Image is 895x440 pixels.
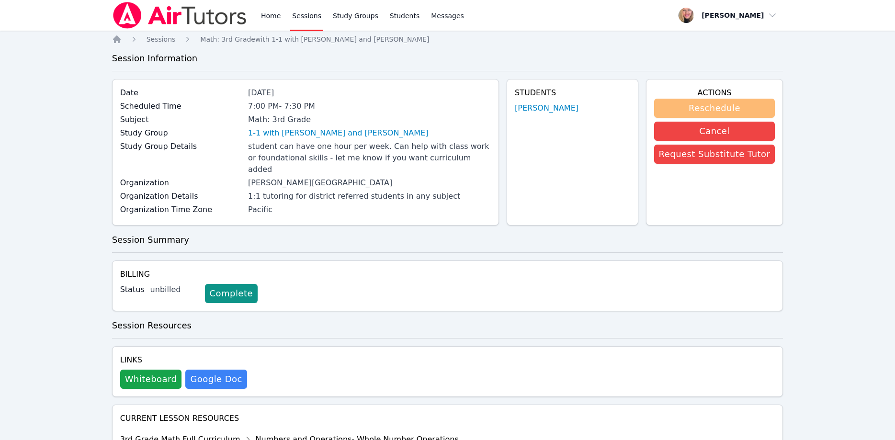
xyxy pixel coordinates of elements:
span: Messages [431,11,464,21]
h4: Links [120,354,247,366]
div: Pacific [248,204,491,215]
button: Reschedule [654,99,775,118]
h3: Session Information [112,52,783,65]
label: Status [120,284,145,295]
a: 1-1 with [PERSON_NAME] and [PERSON_NAME] [248,127,428,139]
h3: Session Summary [112,233,783,247]
h4: Actions [654,87,775,99]
label: Organization Time Zone [120,204,242,215]
label: Date [120,87,242,99]
img: Air Tutors [112,2,248,29]
div: [DATE] [248,87,491,99]
div: student can have one hour per week. Can help with class work or foundational skills - let me know... [248,141,491,175]
label: Study Group [120,127,242,139]
label: Scheduled Time [120,101,242,112]
label: Subject [120,114,242,125]
a: [PERSON_NAME] [515,102,578,114]
span: Sessions [147,35,176,43]
a: Complete [205,284,258,303]
a: Google Doc [185,370,247,389]
div: [PERSON_NAME][GEOGRAPHIC_DATA] [248,177,491,189]
div: 7:00 PM - 7:30 PM [248,101,491,112]
label: Organization [120,177,242,189]
button: Cancel [654,122,775,141]
span: Math: 3rd Grade with 1-1 with [PERSON_NAME] and [PERSON_NAME] [200,35,429,43]
label: Study Group Details [120,141,242,152]
h4: Students [515,87,630,99]
div: 1:1 tutoring for district referred students in any subject [248,191,491,202]
label: Organization Details [120,191,242,202]
button: Whiteboard [120,370,182,389]
div: unbilled [150,284,197,295]
button: Request Substitute Tutor [654,145,775,164]
h3: Session Resources [112,319,783,332]
h4: Billing [120,269,775,280]
a: Sessions [147,34,176,44]
a: Math: 3rd Gradewith 1-1 with [PERSON_NAME] and [PERSON_NAME] [200,34,429,44]
div: Math: 3rd Grade [248,114,491,125]
nav: Breadcrumb [112,34,783,44]
h4: Current Lesson Resources [120,413,775,424]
